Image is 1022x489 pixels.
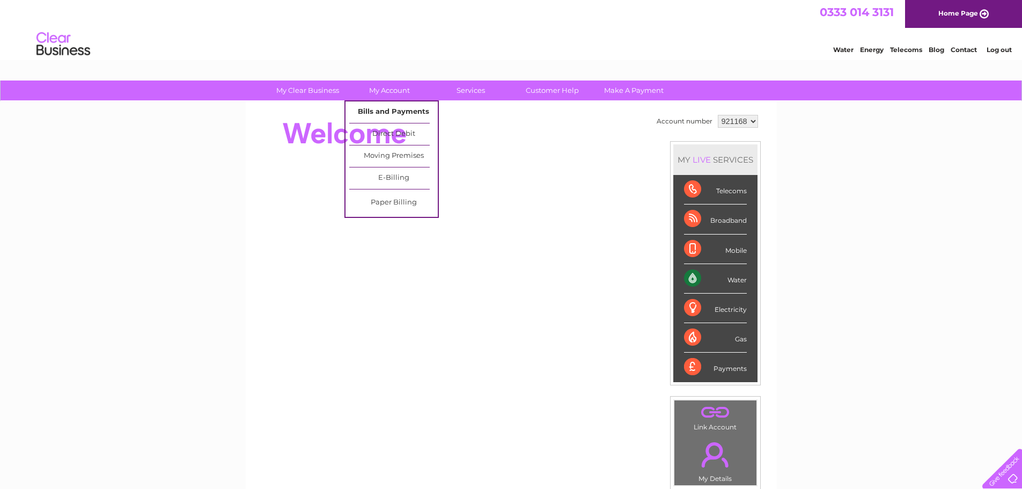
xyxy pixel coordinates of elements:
[258,6,765,52] div: Clear Business is a trading name of Verastar Limited (registered in [GEOGRAPHIC_DATA] No. 3667643...
[677,403,754,422] a: .
[820,5,894,19] a: 0333 014 3131
[890,46,922,54] a: Telecoms
[929,46,944,54] a: Blog
[345,81,433,100] a: My Account
[590,81,678,100] a: Make A Payment
[684,264,747,294] div: Water
[684,205,747,234] div: Broadband
[674,433,757,486] td: My Details
[674,400,757,434] td: Link Account
[508,81,597,100] a: Customer Help
[349,192,438,214] a: Paper Billing
[427,81,515,100] a: Services
[951,46,977,54] a: Contact
[677,436,754,473] a: .
[349,167,438,189] a: E-Billing
[684,353,747,382] div: Payments
[263,81,352,100] a: My Clear Business
[684,235,747,264] div: Mobile
[349,101,438,123] a: Bills and Payments
[349,123,438,145] a: Direct Debit
[987,46,1012,54] a: Log out
[673,144,758,175] div: MY SERVICES
[690,155,713,165] div: LIVE
[654,112,715,130] td: Account number
[833,46,854,54] a: Water
[860,46,884,54] a: Energy
[684,323,747,353] div: Gas
[684,294,747,323] div: Electricity
[36,28,91,61] img: logo.png
[684,175,747,205] div: Telecoms
[349,145,438,167] a: Moving Premises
